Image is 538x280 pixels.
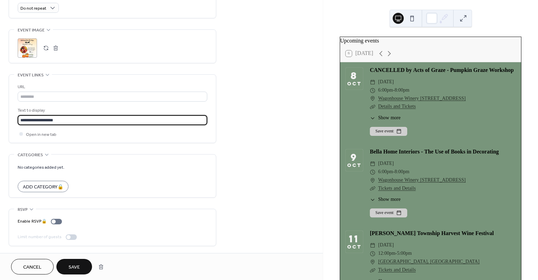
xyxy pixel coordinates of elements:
a: Tickets and Details [378,184,416,193]
span: - [393,168,395,176]
span: - [395,250,397,258]
span: 8:00pm [394,168,409,176]
div: Limit number of guests [18,233,62,241]
div: ​ [370,160,375,168]
a: CANCELLED by Acts of Graze - Pumpkin Graze Workshop [370,65,514,76]
span: 6:00pm [378,86,393,95]
a: Tickets and Details [378,265,416,275]
div: ​ [370,114,375,122]
span: 8:00pm [394,86,409,95]
span: Open in new tab [26,131,56,138]
span: 5:00pm [397,250,412,258]
a: Details and Tickets [378,102,416,111]
span: RSVP [18,206,28,213]
div: ​ [370,266,375,274]
div: 11 [349,235,359,243]
div: ​ [370,168,375,176]
div: Upcoming events [340,37,521,45]
div: ​ [370,176,375,185]
a: [PERSON_NAME] Township Harvest Wine Festival [370,228,494,239]
a: Bella Home Interiors - The Use of Books in Decorating [370,147,499,157]
span: 12:00pm [378,250,395,258]
div: ​ [370,196,375,203]
div: Oct [347,163,362,168]
a: Wagonhouse Winery [STREET_ADDRESS] [378,95,466,103]
div: Oct [347,82,362,86]
div: 9 [350,153,358,162]
div: ​ [370,185,375,193]
span: No categories added yet. [18,164,64,171]
span: Cancel [23,264,42,271]
button: ​Show more [370,114,401,122]
div: ​ [370,86,375,95]
div: ​ [370,258,375,266]
span: Show more [378,196,401,203]
div: URL [18,83,206,91]
button: ​Show more [370,196,401,203]
span: [DATE] [378,241,394,250]
button: Save [56,259,92,274]
span: - [393,86,395,95]
span: 6:00pm [378,168,393,176]
button: Cancel [11,259,54,274]
a: Wagonhouse Winery [STREET_ADDRESS] [378,176,466,185]
span: Event links [18,72,44,79]
div: ​ [370,250,375,258]
span: Event image [18,27,45,34]
button: Save event [370,127,407,136]
div: ​ [370,103,375,111]
span: [DATE] [378,160,394,168]
span: Save [69,264,80,271]
div: ; [18,38,37,58]
span: [DATE] [378,78,394,86]
button: Save event [370,208,407,217]
a: [GEOGRAPHIC_DATA], [GEOGRAPHIC_DATA] [378,258,480,266]
span: Do not repeat [20,4,46,12]
div: ​ [370,241,375,250]
div: Oct [347,245,362,249]
div: ​ [370,78,375,86]
div: 8 [350,72,358,80]
div: Text to display [18,107,206,114]
span: Show more [378,114,401,122]
div: ​ [370,95,375,103]
span: Categories [18,151,43,159]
